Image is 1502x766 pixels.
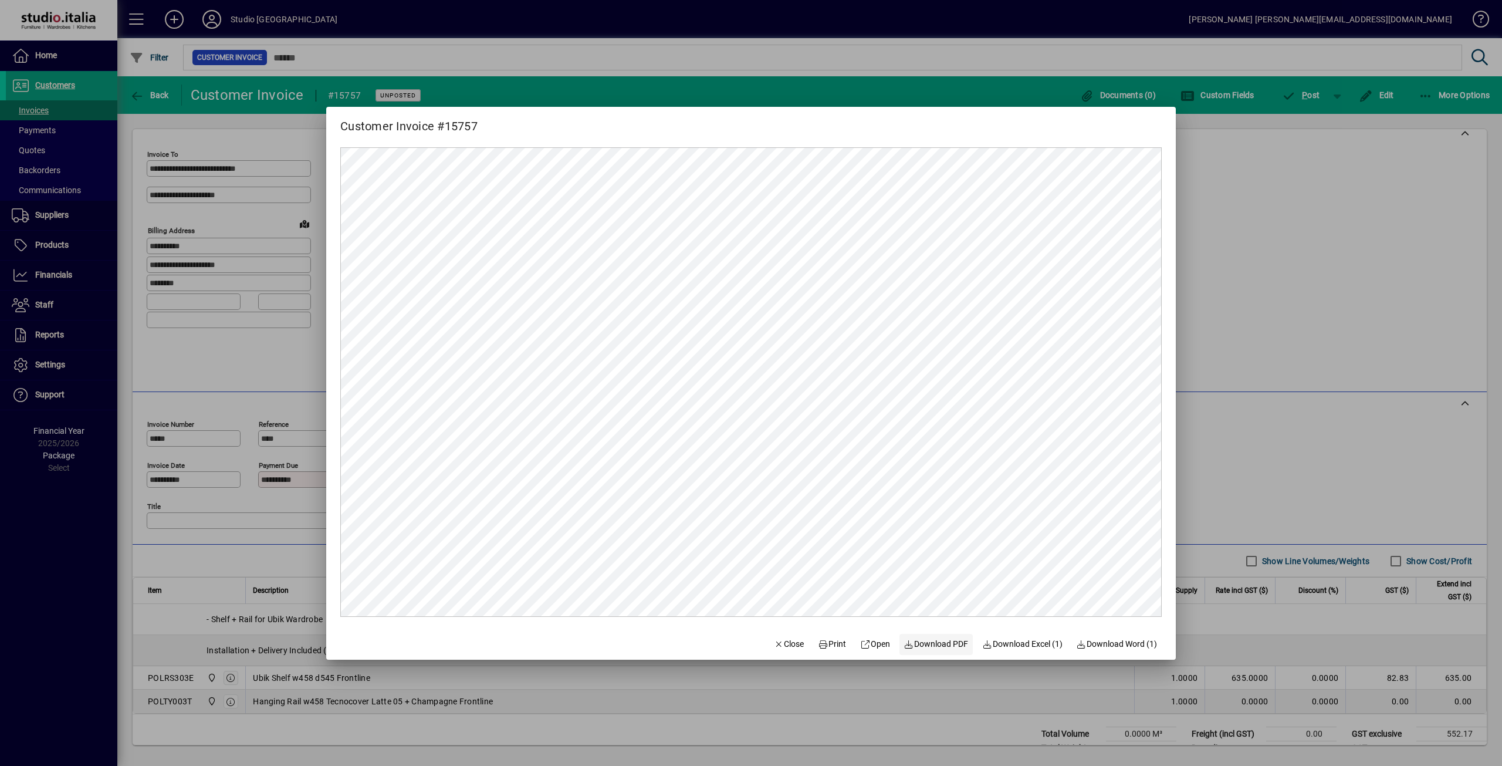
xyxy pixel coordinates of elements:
[818,638,846,650] span: Print
[899,634,973,655] a: Download PDF
[860,638,890,650] span: Open
[774,638,804,650] span: Close
[326,107,492,136] h2: Customer Invoice #15757
[1077,638,1158,650] span: Download Word (1)
[904,638,969,650] span: Download PDF
[855,634,895,655] a: Open
[769,634,809,655] button: Close
[1072,634,1162,655] button: Download Word (1)
[977,634,1067,655] button: Download Excel (1)
[982,638,1063,650] span: Download Excel (1)
[813,634,851,655] button: Print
